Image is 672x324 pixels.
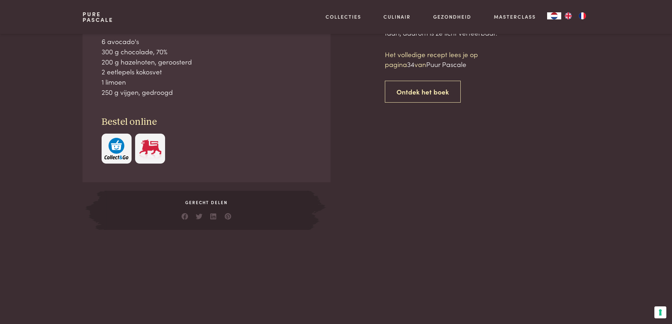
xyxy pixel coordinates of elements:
[102,57,312,67] div: 200 g hazelnoten, geroosterd
[102,47,312,57] div: 300 g chocolade, 70%
[547,12,561,19] div: Language
[102,87,312,97] div: 250 g vijgen, gedroogd
[385,49,505,69] p: Het volledige recept lees je op pagina van
[104,138,128,159] img: c308188babc36a3a401bcb5cb7e020f4d5ab42f7cacd8327e500463a43eeb86c.svg
[102,36,312,47] div: 6 avocado's
[326,13,361,20] a: Collecties
[102,77,312,87] div: 1 limoen
[104,199,308,206] span: Gerecht delen
[547,12,561,19] a: NL
[83,11,113,23] a: PurePascale
[561,12,589,19] ul: Language list
[494,13,536,20] a: Masterclass
[433,13,471,20] a: Gezondheid
[407,59,414,69] span: 34
[561,12,575,19] a: EN
[385,81,461,103] a: Ontdek het boek
[102,67,312,77] div: 2 eetlepels kokosvet
[102,116,312,128] h3: Bestel online
[654,306,666,318] button: Uw voorkeuren voor toestemming voor trackingtechnologieën
[426,59,466,69] span: Puur Pascale
[575,12,589,19] a: FR
[138,138,162,159] img: Delhaize
[547,12,589,19] aside: Language selected: Nederlands
[383,13,411,20] a: Culinair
